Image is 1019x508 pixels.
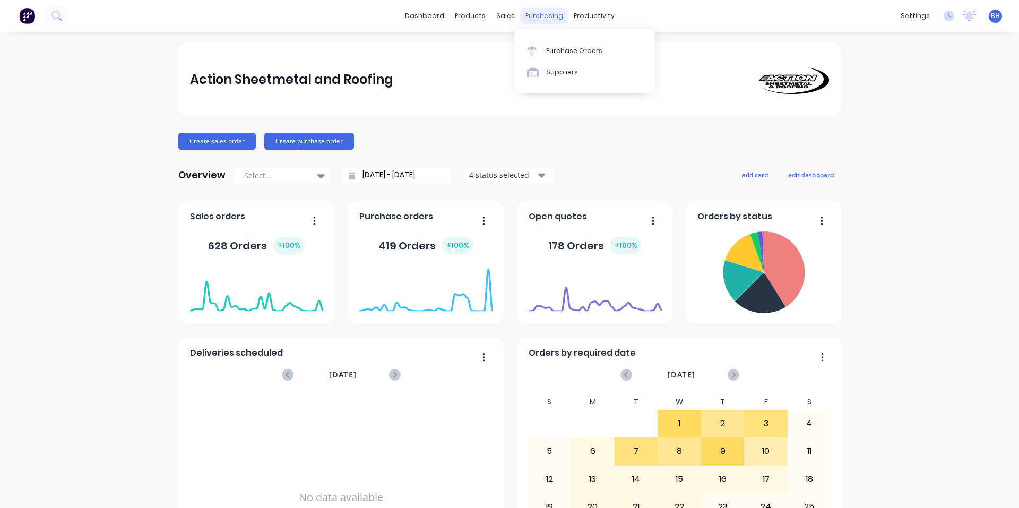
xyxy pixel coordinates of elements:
div: 419 Orders [378,237,473,254]
div: S [528,394,572,410]
span: [DATE] [329,369,357,381]
a: dashboard [400,8,450,24]
div: 14 [615,466,658,493]
div: 17 [745,466,787,493]
div: Suppliers [546,67,578,77]
span: Purchase orders [359,210,433,223]
div: purchasing [520,8,568,24]
div: 13 [572,466,614,493]
div: Purchase Orders [546,46,602,56]
div: 11 [788,438,831,464]
span: Open quotes [529,210,587,223]
div: T [701,394,745,410]
img: Factory [19,8,35,24]
div: 3 [745,410,787,437]
div: 7 [615,438,658,464]
div: 9 [702,438,744,464]
div: 1 [658,410,701,437]
div: 18 [788,466,831,493]
div: M [571,394,615,410]
div: S [788,394,831,410]
div: 4 [788,410,831,437]
button: add card [735,168,775,182]
div: 16 [702,466,744,493]
div: W [658,394,701,410]
div: 628 Orders [208,237,305,254]
div: 2 [702,410,744,437]
div: 4 status selected [469,169,536,180]
button: edit dashboard [781,168,841,182]
div: 12 [529,466,571,493]
img: Action Sheetmetal and Roofing [755,65,829,94]
a: Suppliers [514,62,655,83]
button: Create purchase order [264,133,354,150]
button: 4 status selected [463,167,554,183]
div: 5 [529,438,571,464]
div: 15 [658,466,701,493]
div: T [615,394,658,410]
div: + 100 % [610,237,642,254]
div: products [450,8,491,24]
div: settings [895,8,935,24]
span: Sales orders [190,210,245,223]
div: Action Sheetmetal and Roofing [190,69,393,90]
div: 10 [745,438,787,464]
button: Create sales order [178,133,256,150]
div: 8 [658,438,701,464]
div: Overview [178,165,226,186]
span: Orders by status [697,210,772,223]
div: sales [491,8,520,24]
span: BH [991,11,1000,21]
a: Purchase Orders [514,40,655,61]
div: F [744,394,788,410]
span: [DATE] [668,369,695,381]
div: + 100 % [442,237,473,254]
div: 178 Orders [548,237,642,254]
div: productivity [568,8,620,24]
div: 6 [572,438,614,464]
div: + 100 % [273,237,305,254]
span: Deliveries scheduled [190,347,283,359]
